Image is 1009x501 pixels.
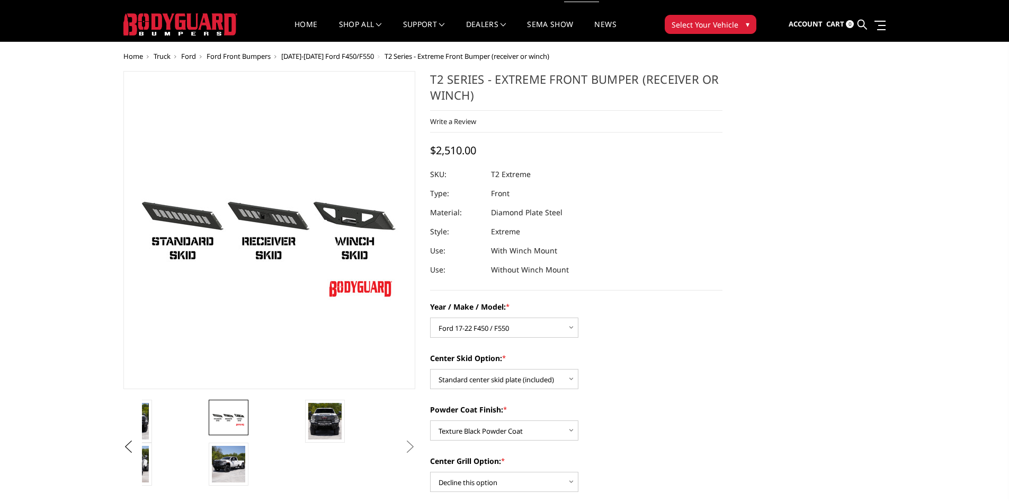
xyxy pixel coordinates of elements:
[491,184,510,203] dd: Front
[826,19,844,29] span: Cart
[403,21,445,41] a: Support
[430,404,722,415] label: Powder Coat Finish:
[594,21,616,41] a: News
[746,19,749,30] span: ▾
[491,165,531,184] dd: T2 Extreme
[430,203,483,222] dt: Material:
[672,19,738,30] span: Select Your Vehicle
[308,403,342,440] img: T2 Series - Extreme Front Bumper (receiver or winch)
[956,450,1009,501] iframe: Chat Widget
[430,117,476,126] a: Write a Review
[430,184,483,203] dt: Type:
[212,408,245,427] img: T2 Series - Extreme Front Bumper (receiver or winch)
[212,446,245,482] img: T2 Series - Extreme Front Bumper (receiver or winch)
[181,51,196,61] a: Ford
[121,439,137,455] button: Previous
[826,10,854,39] a: Cart 0
[430,143,476,157] span: $2,510.00
[123,13,237,36] img: BODYGUARD BUMPERS
[527,21,573,41] a: SEMA Show
[154,51,171,61] a: Truck
[123,51,143,61] a: Home
[430,241,483,260] dt: Use:
[123,71,416,389] a: T2 Series - Extreme Front Bumper (receiver or winch)
[491,260,569,279] dd: Without Winch Mount
[789,19,823,29] span: Account
[846,20,854,28] span: 0
[430,222,483,241] dt: Style:
[491,203,562,222] dd: Diamond Plate Steel
[430,71,722,111] h1: T2 Series - Extreme Front Bumper (receiver or winch)
[430,165,483,184] dt: SKU:
[466,21,506,41] a: Dealers
[430,260,483,279] dt: Use:
[430,455,722,467] label: Center Grill Option:
[294,21,317,41] a: Home
[430,301,722,312] label: Year / Make / Model:
[491,241,557,260] dd: With Winch Mount
[430,353,722,364] label: Center Skid Option:
[789,10,823,39] a: Account
[339,21,382,41] a: shop all
[491,222,520,241] dd: Extreme
[402,439,418,455] button: Next
[207,51,271,61] a: Ford Front Bumpers
[665,15,756,34] button: Select Your Vehicle
[385,51,549,61] span: T2 Series - Extreme Front Bumper (receiver or winch)
[281,51,374,61] a: [DATE]-[DATE] Ford F450/F550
